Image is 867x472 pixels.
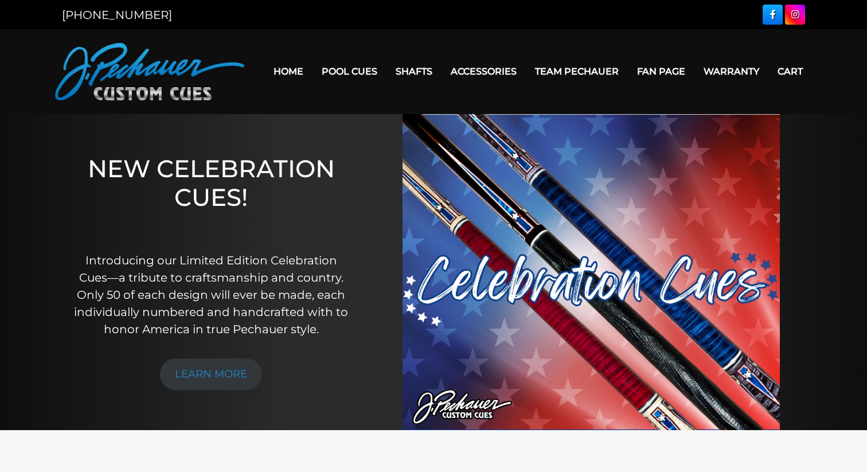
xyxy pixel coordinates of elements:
a: Accessories [442,57,526,86]
a: [PHONE_NUMBER] [62,8,172,22]
h1: NEW CELEBRATION CUES! [71,154,351,236]
img: Pechauer Custom Cues [55,43,244,100]
a: Pool Cues [313,57,386,86]
a: Home [264,57,313,86]
a: LEARN MORE [160,358,262,390]
a: Shafts [386,57,442,86]
a: Team Pechauer [526,57,628,86]
a: Cart [768,57,812,86]
a: Warranty [694,57,768,86]
p: Introducing our Limited Edition Celebration Cues—a tribute to craftsmanship and country. Only 50 ... [71,252,351,338]
a: Fan Page [628,57,694,86]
